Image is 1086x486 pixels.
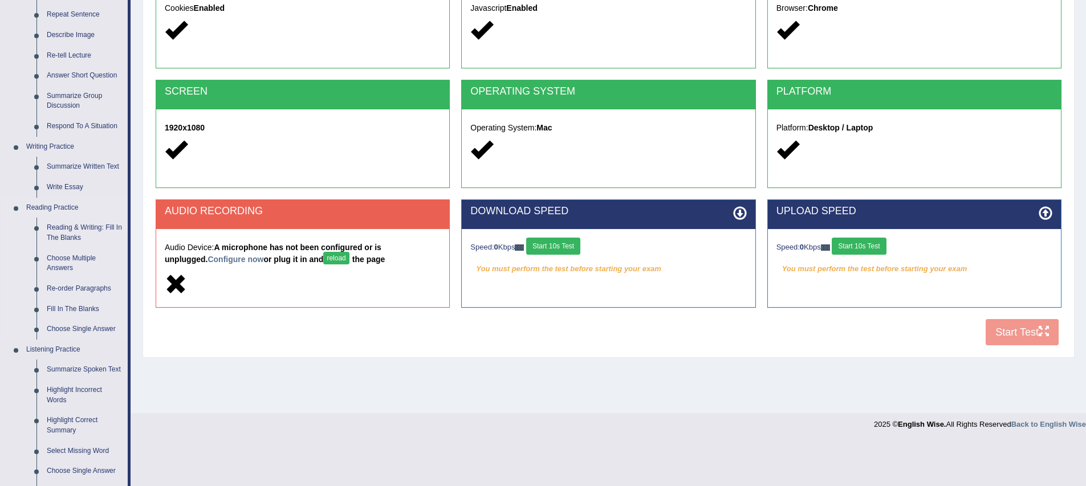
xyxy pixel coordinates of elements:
[821,244,830,251] img: ajax-loader-fb-connection.gif
[470,4,746,13] h5: Javascript
[470,86,746,97] h2: OPERATING SYSTEM
[42,441,128,462] a: Select Missing Word
[194,3,225,13] strong: Enabled
[776,206,1052,217] h2: UPLOAD SPEED
[506,3,537,13] strong: Enabled
[515,244,524,251] img: ajax-loader-fb-connection.gif
[42,279,128,299] a: Re-order Paragraphs
[800,243,804,251] strong: 0
[832,238,886,255] button: Start 10s Test
[808,123,873,132] strong: Desktop / Laptop
[776,260,1052,277] em: You must perform the test before starting your exam
[42,177,128,198] a: Write Essay
[776,4,1052,13] h5: Browser:
[42,410,128,440] a: Highlight Correct Summary
[470,206,746,217] h2: DOWNLOAD SPEED
[42,461,128,481] a: Choose Single Answer
[208,255,263,264] a: Configure now
[470,260,746,277] em: You must perform the test before starting your exam
[470,238,746,258] div: Speed: Kbps
[165,243,441,267] h5: Audio Device:
[42,116,128,137] a: Respond To A Situation
[536,123,552,132] strong: Mac
[42,218,128,248] a: Reading & Writing: Fill In The Blanks
[42,5,128,25] a: Repeat Sentence
[808,3,838,13] strong: Chrome
[1011,420,1086,428] a: Back to English Wise
[42,248,128,279] a: Choose Multiple Answers
[42,380,128,410] a: Highlight Incorrect Words
[42,299,128,320] a: Fill In The Blanks
[776,238,1052,258] div: Speed: Kbps
[42,157,128,177] a: Summarize Written Text
[21,340,128,360] a: Listening Practice
[21,198,128,218] a: Reading Practice
[776,124,1052,132] h5: Platform:
[874,413,1086,430] div: 2025 © All Rights Reserved
[494,243,498,251] strong: 0
[165,4,441,13] h5: Cookies
[776,86,1052,97] h2: PLATFORM
[323,252,349,264] button: reload
[42,86,128,116] a: Summarize Group Discussion
[42,46,128,66] a: Re-tell Lecture
[470,124,746,132] h5: Operating System:
[165,123,205,132] strong: 1920x1080
[42,25,128,46] a: Describe Image
[21,137,128,157] a: Writing Practice
[165,86,441,97] h2: SCREEN
[165,206,441,217] h2: AUDIO RECORDING
[42,360,128,380] a: Summarize Spoken Text
[42,66,128,86] a: Answer Short Question
[42,319,128,340] a: Choose Single Answer
[898,420,946,428] strong: English Wise.
[165,243,385,264] strong: A microphone has not been configured or is unplugged. or plug it in and the page
[526,238,580,255] button: Start 10s Test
